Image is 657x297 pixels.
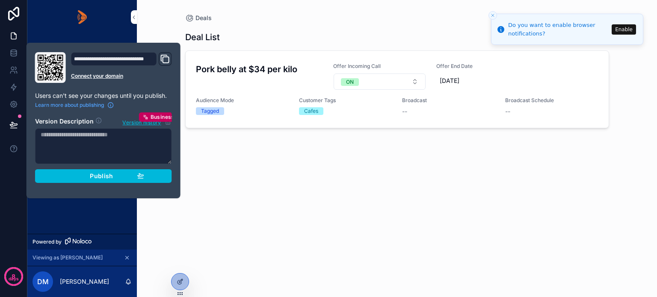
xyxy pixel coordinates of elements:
[35,117,94,126] h2: Version Description
[151,114,175,121] span: Business
[304,107,318,115] div: Cafes
[71,52,172,83] div: Domain and Custom Link
[402,107,407,116] span: --
[505,97,598,104] span: Broadcast Schedule
[436,63,529,70] span: Offer End Date
[612,24,636,35] button: Enable
[27,34,137,118] div: scrollable content
[333,63,426,70] span: Offer Incoming Call
[37,276,49,287] span: DM
[60,277,109,286] p: [PERSON_NAME]
[186,51,609,128] a: Pork belly at $34 per kiloOffer Incoming CallSelect ButtonOffer End Date[DATE]Audience ModeTagged...
[35,91,172,100] p: Users can't see your changes until you publish.
[90,172,113,180] span: Publish
[71,73,172,79] a: Connect your domain
[334,74,426,90] button: Select Button
[12,272,15,281] p: 8
[201,107,219,115] div: Tagged
[195,14,212,22] span: Deals
[35,169,172,183] button: Publish
[488,11,497,20] button: Close toast
[185,31,220,43] h1: Deal List
[346,78,354,86] div: ON
[402,97,495,104] span: Broadcast
[196,63,323,76] h3: Pork belly at $34 per kilo
[9,276,19,282] p: days
[33,254,103,261] span: Viewing as [PERSON_NAME]
[33,40,132,56] a: Home
[440,76,526,85] span: [DATE]
[35,102,104,109] span: Learn more about publishing
[27,234,137,250] a: Powered by
[77,10,87,24] img: App logo
[122,117,172,126] button: Version historyBusiness
[196,97,289,104] span: Audience Mode
[122,118,161,126] span: Version history
[35,102,114,109] a: Learn more about publishing
[505,107,510,116] span: --
[508,21,609,38] div: Do you want to enable browser notifications?
[299,97,392,104] span: Customer Tags
[33,238,62,245] span: Powered by
[185,14,212,22] a: Deals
